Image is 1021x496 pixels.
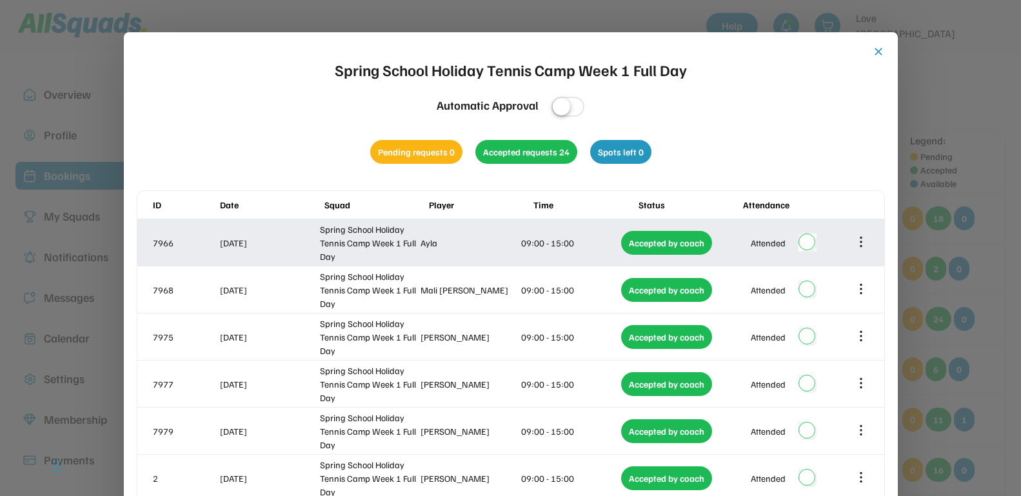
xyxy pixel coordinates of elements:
[621,278,712,302] div: Accepted by coach
[621,325,712,349] div: Accepted by coach
[320,223,418,263] div: Spring School Holiday Tennis Camp Week 1 Full Day
[220,283,318,297] div: [DATE]
[621,372,712,396] div: Accepted by coach
[320,270,418,310] div: Spring School Holiday Tennis Camp Week 1 Full Day
[320,364,418,404] div: Spring School Holiday Tennis Camp Week 1 Full Day
[751,283,786,297] div: Attended
[220,198,322,212] div: Date
[421,471,519,485] div: [PERSON_NAME]
[220,236,318,250] div: [DATE]
[335,58,687,81] div: Spring School Holiday Tennis Camp Week 1 Full Day
[370,140,462,164] div: Pending requests 0
[521,377,619,391] div: 09:00 - 15:00
[751,330,786,344] div: Attended
[521,471,619,485] div: 09:00 - 15:00
[320,317,418,357] div: Spring School Holiday Tennis Camp Week 1 Full Day
[751,236,786,250] div: Attended
[220,471,318,485] div: [DATE]
[220,377,318,391] div: [DATE]
[153,424,217,438] div: 7979
[751,471,786,485] div: Attended
[621,466,712,490] div: Accepted by coach
[153,330,217,344] div: 7975
[533,198,635,212] div: Time
[521,330,619,344] div: 09:00 - 15:00
[521,283,619,297] div: 09:00 - 15:00
[153,236,217,250] div: 7966
[621,419,712,443] div: Accepted by coach
[429,198,531,212] div: Player
[872,45,885,58] button: close
[421,283,519,297] div: Mali [PERSON_NAME]
[320,411,418,451] div: Spring School Holiday Tennis Camp Week 1 Full Day
[751,424,786,438] div: Attended
[220,424,318,438] div: [DATE]
[437,97,539,114] div: Automatic Approval
[751,377,786,391] div: Attended
[153,198,217,212] div: ID
[421,236,519,250] div: Ayla
[153,471,217,485] div: 2
[153,283,217,297] div: 7968
[639,198,740,212] div: Status
[621,231,712,255] div: Accepted by coach
[324,198,426,212] div: Squad
[153,377,217,391] div: 7977
[220,330,318,344] div: [DATE]
[475,140,577,164] div: Accepted requests 24
[521,424,619,438] div: 09:00 - 15:00
[521,236,619,250] div: 09:00 - 15:00
[421,424,519,438] div: [PERSON_NAME]
[743,198,845,212] div: Attendance
[590,140,651,164] div: Spots left 0
[421,377,519,391] div: [PERSON_NAME]
[421,330,519,344] div: [PERSON_NAME]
